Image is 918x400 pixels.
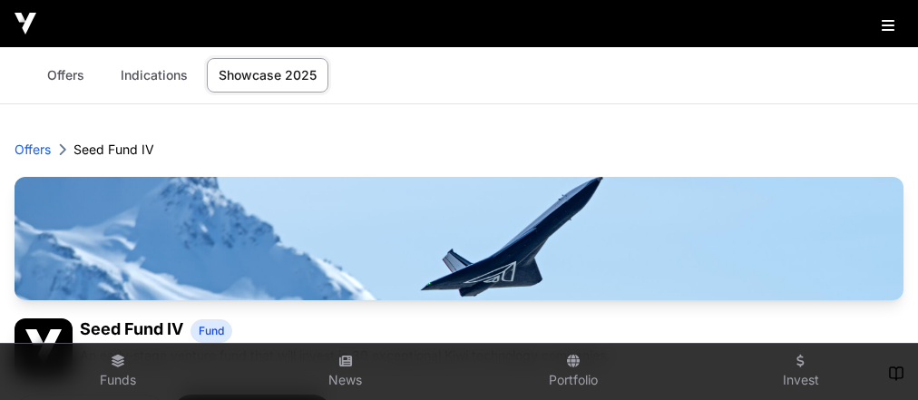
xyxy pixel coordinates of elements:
[207,58,328,93] a: Showcase 2025
[109,58,200,93] a: Indications
[80,318,183,343] h1: Seed Fund IV
[15,13,36,34] img: Icehouse Ventures Logo
[694,347,907,396] a: Invest
[466,347,679,396] a: Portfolio
[15,141,51,159] a: Offers
[11,347,224,396] a: Funds
[73,141,154,159] p: Seed Fund IV
[15,177,903,300] img: Seed Fund IV
[239,347,452,396] a: News
[29,58,102,93] a: Offers
[199,324,224,338] span: Fund
[15,318,73,376] img: Seed Fund IV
